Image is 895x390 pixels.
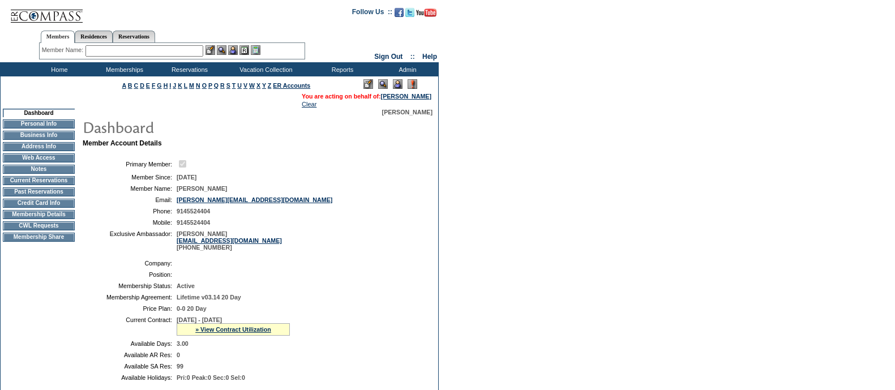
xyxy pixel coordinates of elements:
td: Follow Us :: [352,7,392,20]
a: L [184,82,187,89]
img: Impersonate [228,45,238,55]
img: View [217,45,226,55]
a: U [237,82,242,89]
a: Follow us on Twitter [405,11,414,18]
span: You are acting on behalf of: [302,93,431,100]
td: Current Reservations [3,176,75,185]
td: Reports [309,62,374,76]
a: G [157,82,161,89]
a: T [232,82,236,89]
td: Member Since: [87,174,172,181]
td: Personal Info [3,119,75,128]
td: Phone: [87,208,172,215]
a: F [152,82,156,89]
td: Home [25,62,91,76]
a: Reservations [113,31,155,42]
td: Current Contract: [87,316,172,336]
img: View Mode [378,79,388,89]
img: Reservations [239,45,249,55]
img: Impersonate [393,79,402,89]
a: ER Accounts [273,82,310,89]
td: Available Holidays: [87,374,172,381]
span: [DATE] [177,174,196,181]
img: b_edit.gif [205,45,215,55]
td: Primary Member: [87,158,172,169]
a: M [189,82,194,89]
a: O [202,82,207,89]
td: Web Access [3,153,75,162]
td: Company: [87,260,172,267]
td: Price Plan: [87,305,172,312]
td: Membership Details [3,210,75,219]
span: Lifetime v03.14 20 Day [177,294,241,301]
a: R [220,82,225,89]
a: Members [41,31,75,43]
span: Pri:0 Peak:0 Sec:0 Sel:0 [177,374,245,381]
a: [PERSON_NAME][EMAIL_ADDRESS][DOMAIN_NAME] [177,196,332,203]
td: Available AR Res: [87,352,172,358]
a: Residences [75,31,113,42]
a: Subscribe to our YouTube Channel [416,11,436,18]
a: [PERSON_NAME] [381,93,431,100]
td: Address Info [3,142,75,151]
a: Y [262,82,266,89]
span: 0 [177,352,180,358]
a: K [178,82,182,89]
td: Reservations [156,62,221,76]
b: Member Account Details [83,139,162,147]
td: Vacation Collection [221,62,309,76]
span: :: [410,53,415,61]
span: 99 [177,363,183,370]
span: 9145524404 [177,208,210,215]
td: Available SA Res: [87,363,172,370]
td: Exclusive Ambassador: [87,230,172,251]
td: Dashboard [3,109,75,117]
a: I [169,82,171,89]
span: 9145524404 [177,219,210,226]
a: B [128,82,132,89]
td: Credit Card Info [3,199,75,208]
span: Active [177,282,195,289]
a: S [226,82,230,89]
a: A [122,82,126,89]
img: Follow us on Twitter [405,8,414,17]
a: J [173,82,176,89]
a: P [208,82,212,89]
td: Business Info [3,131,75,140]
img: b_calculator.gif [251,45,260,55]
a: [EMAIL_ADDRESS][DOMAIN_NAME] [177,237,282,244]
td: Member Name: [87,185,172,192]
span: 3.00 [177,340,189,347]
a: Q [214,82,219,89]
span: [DATE] - [DATE] [177,316,222,323]
td: Position: [87,271,172,278]
td: Membership Share [3,233,75,242]
a: Clear [302,101,316,108]
td: Memberships [91,62,156,76]
td: Membership Status: [87,282,172,289]
a: W [249,82,255,89]
td: CWL Requests [3,221,75,230]
img: Subscribe to our YouTube Channel [416,8,436,17]
a: Z [268,82,272,89]
a: H [164,82,168,89]
div: Member Name: [42,45,85,55]
a: E [146,82,150,89]
span: [PERSON_NAME] [PHONE_NUMBER] [177,230,282,251]
a: N [196,82,200,89]
a: Help [422,53,437,61]
td: Past Reservations [3,187,75,196]
img: Log Concern/Member Elevation [408,79,417,89]
td: Admin [374,62,439,76]
a: Sign Out [374,53,402,61]
a: » View Contract Utilization [195,326,271,333]
td: Notes [3,165,75,174]
td: Available Days: [87,340,172,347]
a: C [134,82,138,89]
td: Email: [87,196,172,203]
td: Mobile: [87,219,172,226]
img: Edit Mode [363,79,373,89]
span: [PERSON_NAME] [382,109,432,115]
a: X [256,82,260,89]
a: V [243,82,247,89]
